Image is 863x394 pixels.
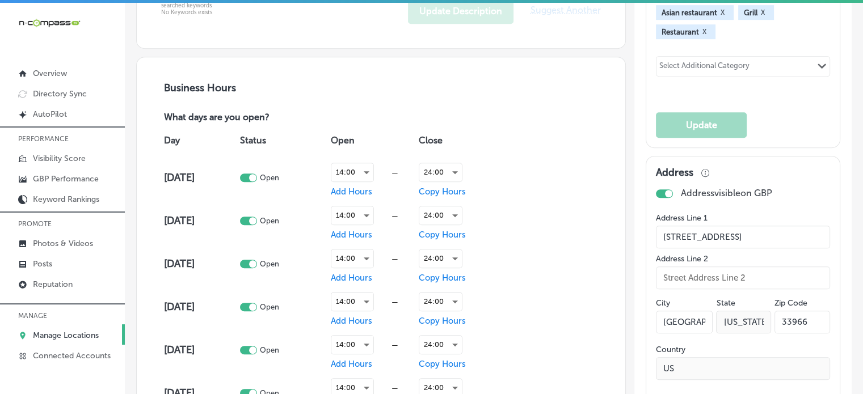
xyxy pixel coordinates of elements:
[331,316,372,326] span: Add Hours
[331,230,372,240] span: Add Hours
[419,293,462,311] div: 24:00
[717,8,728,17] button: X
[662,9,717,17] span: Asian restaurant
[656,357,830,380] input: Country
[656,311,713,333] input: City
[161,112,351,124] p: What days are you open?
[259,346,279,354] p: Open
[716,311,771,333] input: NY
[331,163,373,181] div: 14:00
[33,89,87,99] p: Directory Sync
[33,154,86,163] p: Visibility Score
[774,311,830,333] input: Zip Code
[331,359,372,369] span: Add Hours
[656,254,830,264] label: Address Line 2
[164,214,237,227] h4: [DATE]
[774,298,807,308] label: Zip Code
[419,249,462,268] div: 24:00
[33,279,73,289] p: Reputation
[259,303,279,311] p: Open
[161,82,601,94] h3: Business Hours
[18,18,81,28] img: 660ab0bf-5cc7-4cb8-ba1c-48b5ae0f18e60NCTV_CLogo_TV_Black_-500x88.png
[33,194,99,204] p: Keyword Rankings
[419,316,466,326] span: Copy Hours
[374,168,416,177] div: —
[662,28,699,36] span: Restaurant
[33,109,67,119] p: AutoPilot
[33,69,67,78] p: Overview
[656,112,747,138] button: Update
[374,298,416,306] div: —
[699,27,710,36] button: X
[33,331,99,340] p: Manage Locations
[757,8,768,17] button: X
[416,124,491,156] th: Close
[331,273,372,283] span: Add Hours
[259,173,279,182] p: Open
[328,124,416,156] th: Open
[656,345,830,354] label: Country
[419,206,462,224] div: 24:00
[419,230,466,240] span: Copy Hours
[33,351,111,361] p: Connected Accounts
[164,344,237,356] h4: [DATE]
[161,124,237,156] th: Day
[374,255,416,263] div: —
[744,9,757,17] span: Grill
[33,239,93,248] p: Photos & Videos
[259,260,279,268] p: Open
[419,359,466,369] span: Copy Hours
[659,61,750,74] div: Select Additional Category
[331,187,372,197] span: Add Hours
[656,213,830,223] label: Address Line 1
[656,266,830,289] input: Street Address Line 2
[419,336,462,354] div: 24:00
[656,226,830,248] input: Street Address Line 1
[374,384,416,392] div: —
[33,174,99,184] p: GBP Performance
[419,163,462,181] div: 24:00
[716,298,735,308] label: State
[33,259,52,269] p: Posts
[374,211,416,220] div: —
[237,124,329,156] th: Status
[164,171,237,184] h4: [DATE]
[419,187,466,197] span: Copy Hours
[331,249,373,268] div: 14:00
[374,341,416,349] div: —
[681,188,772,198] p: Address visible on GBP
[164,300,237,313] h4: [DATE]
[259,217,279,225] p: Open
[656,166,693,179] h3: Address
[331,293,373,311] div: 14:00
[331,336,373,354] div: 14:00
[331,206,373,224] div: 14:00
[656,298,670,308] label: City
[164,257,237,270] h4: [DATE]
[419,273,466,283] span: Copy Hours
